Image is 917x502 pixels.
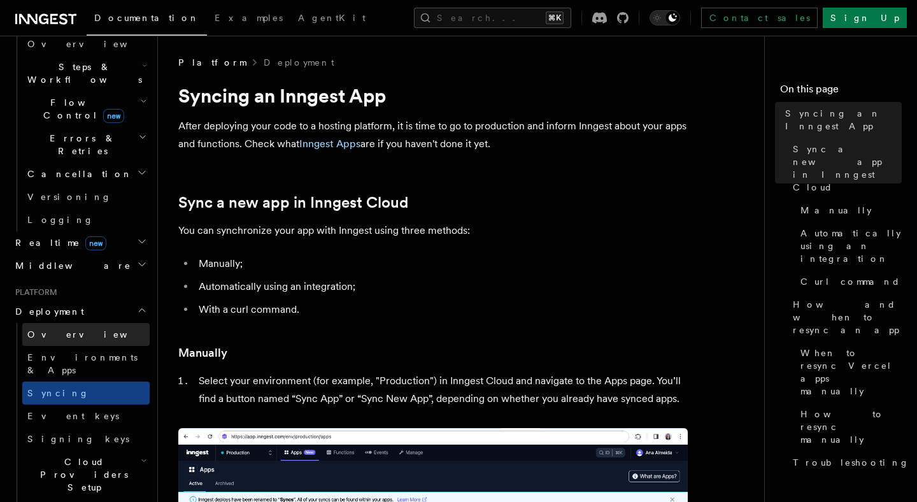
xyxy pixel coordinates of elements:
[10,231,150,254] button: Realtimenew
[800,204,872,217] span: Manually
[94,13,199,23] span: Documentation
[788,293,902,341] a: How and when to resync an app
[22,405,150,427] a: Event keys
[22,127,150,162] button: Errors & Retries
[22,91,150,127] button: Flow Controlnew
[27,192,111,202] span: Versioning
[10,32,150,231] div: Inngest Functions
[788,138,902,199] a: Sync a new app in Inngest Cloud
[785,107,902,133] span: Syncing an Inngest App
[27,388,89,398] span: Syncing
[22,382,150,405] a: Syncing
[215,13,283,23] span: Examples
[788,451,902,474] a: Troubleshooting
[27,352,138,375] span: Environments & Apps
[207,4,290,34] a: Examples
[795,270,902,293] a: Curl command
[701,8,818,28] a: Contact sales
[823,8,907,28] a: Sign Up
[22,168,132,180] span: Cancellation
[22,450,150,499] button: Cloud Providers Setup
[178,222,688,240] p: You can synchronize your app with Inngest using three methods:
[178,194,408,212] a: Sync a new app in Inngest Cloud
[10,300,150,323] button: Deployment
[414,8,571,28] button: Search...⌘K
[195,301,688,319] li: With a curl command.
[22,132,138,157] span: Errors & Retries
[650,10,680,25] button: Toggle dark mode
[780,82,902,102] h4: On this page
[22,55,150,91] button: Steps & Workflows
[178,84,688,107] h1: Syncing an Inngest App
[793,456,909,469] span: Troubleshooting
[27,411,119,421] span: Event keys
[299,138,360,150] a: Inngest Apps
[795,199,902,222] a: Manually
[27,215,94,225] span: Logging
[22,61,142,86] span: Steps & Workflows
[22,455,141,494] span: Cloud Providers Setup
[22,162,150,185] button: Cancellation
[27,39,159,49] span: Overview
[800,408,902,446] span: How to resync manually
[22,323,150,346] a: Overview
[795,403,902,451] a: How to resync manually
[298,13,366,23] span: AgentKit
[178,56,246,69] span: Platform
[22,185,150,208] a: Versioning
[800,347,902,398] span: When to resync Vercel apps manually
[22,96,140,122] span: Flow Control
[10,305,84,318] span: Deployment
[22,427,150,450] a: Signing keys
[800,227,902,265] span: Automatically using an integration
[264,56,334,69] a: Deployment
[22,208,150,231] a: Logging
[27,434,129,444] span: Signing keys
[795,222,902,270] a: Automatically using an integration
[178,344,227,362] a: Manually
[27,329,159,340] span: Overview
[85,236,106,250] span: new
[800,275,900,288] span: Curl command
[795,341,902,403] a: When to resync Vercel apps manually
[546,11,564,24] kbd: ⌘K
[22,346,150,382] a: Environments & Apps
[10,287,57,298] span: Platform
[87,4,207,36] a: Documentation
[793,143,902,194] span: Sync a new app in Inngest Cloud
[103,109,124,123] span: new
[10,236,106,249] span: Realtime
[10,259,131,272] span: Middleware
[290,4,373,34] a: AgentKit
[195,255,688,273] li: Manually;
[10,254,150,277] button: Middleware
[195,372,688,408] li: Select your environment (for example, "Production") in Inngest Cloud and navigate to the Apps pag...
[22,32,150,55] a: Overview
[780,102,902,138] a: Syncing an Inngest App
[178,117,688,153] p: After deploying your code to a hosting platform, it is time to go to production and inform Innges...
[195,278,688,296] li: Automatically using an integration;
[793,298,902,336] span: How and when to resync an app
